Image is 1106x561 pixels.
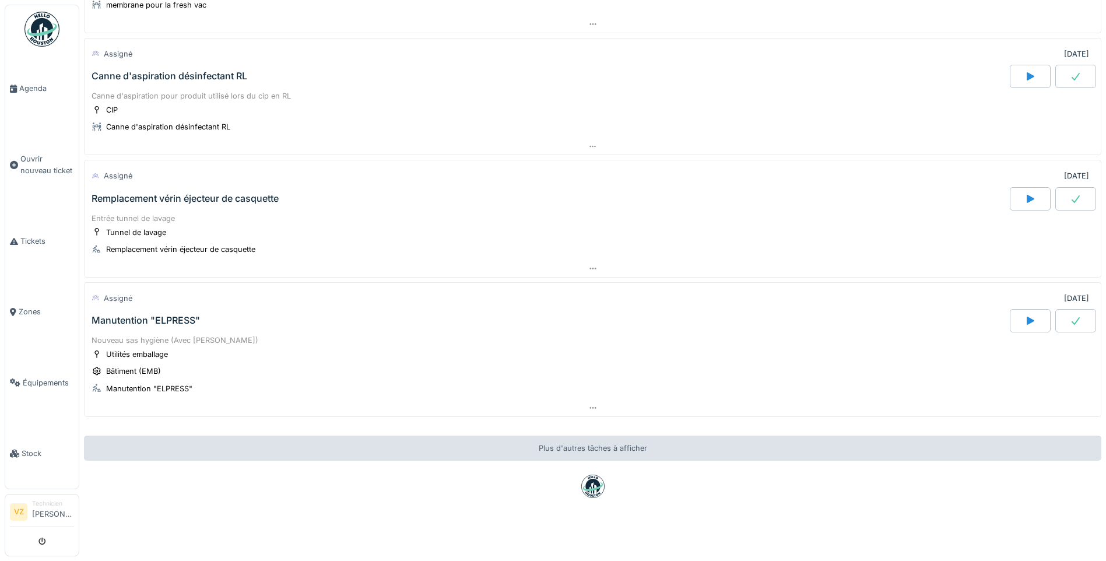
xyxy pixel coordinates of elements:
div: Nouveau sas hygiène (Avec [PERSON_NAME]) [92,335,1094,346]
a: VZ Technicien[PERSON_NAME] [10,499,74,527]
span: Zones [19,306,74,317]
div: Plus d'autres tâches à afficher [84,436,1101,461]
div: Remplacement vérin éjecteur de casquette [106,244,255,255]
div: Technicien [32,499,74,508]
div: Tunnel de lavage [106,227,166,238]
a: Agenda [5,53,79,124]
div: Bâtiment (EMB) [106,366,161,377]
div: CIP [106,104,118,115]
span: Équipements [23,377,74,388]
div: Assigné [104,293,132,304]
img: badge-BVDL4wpA.svg [581,475,605,498]
div: Utilités emballage [106,349,168,360]
img: Badge_color-CXgf-gQk.svg [24,12,59,47]
li: VZ [10,503,27,521]
span: Stock [22,448,74,459]
a: Zones [5,276,79,347]
div: Assigné [104,48,132,59]
div: Assigné [104,170,132,181]
li: [PERSON_NAME] [32,499,74,524]
span: Tickets [20,236,74,247]
div: [DATE] [1064,293,1089,304]
a: Équipements [5,348,79,418]
div: Canne d'aspiration pour produit utilisé lors du cip en RL [92,90,1094,101]
div: [DATE] [1064,170,1089,181]
div: [DATE] [1064,48,1089,59]
div: Entrée tunnel de lavage [92,213,1094,224]
div: Canne d'aspiration désinfectant RL [92,71,247,82]
span: Agenda [19,83,74,94]
div: Manutention "ELPRESS" [106,383,192,394]
a: Ouvrir nouveau ticket [5,124,79,206]
div: Manutention "ELPRESS" [92,315,200,326]
a: Tickets [5,206,79,276]
span: Ouvrir nouveau ticket [20,153,74,176]
div: Remplacement vérin éjecteur de casquette [92,193,279,204]
div: Canne d'aspiration désinfectant RL [106,121,230,132]
a: Stock [5,418,79,489]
